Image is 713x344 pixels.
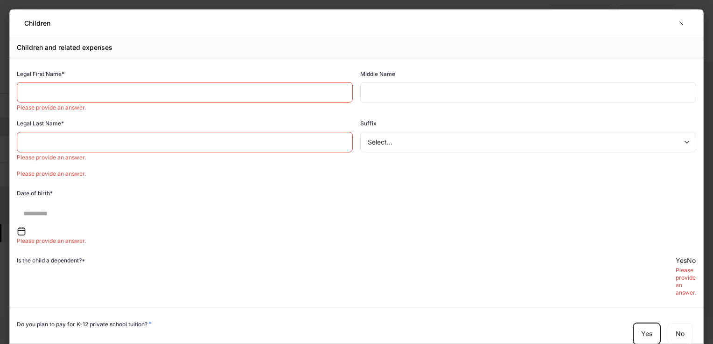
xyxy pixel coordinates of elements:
h6: Do you plan to pay for K-12 private school tuition? [17,319,152,329]
span: No [687,256,696,264]
h6: Legal First Name [17,69,64,78]
h6: Legal Last Name [17,119,64,128]
p: Please provide an answer. [676,267,696,296]
h6: Is the child a dependent? [17,256,85,265]
h5: Children [24,19,50,28]
p: Please provide an answer. [17,104,353,111]
span: Yes [676,256,687,264]
p: Please provide an answer. [17,237,353,245]
h5: Children and related expenses [17,43,112,52]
